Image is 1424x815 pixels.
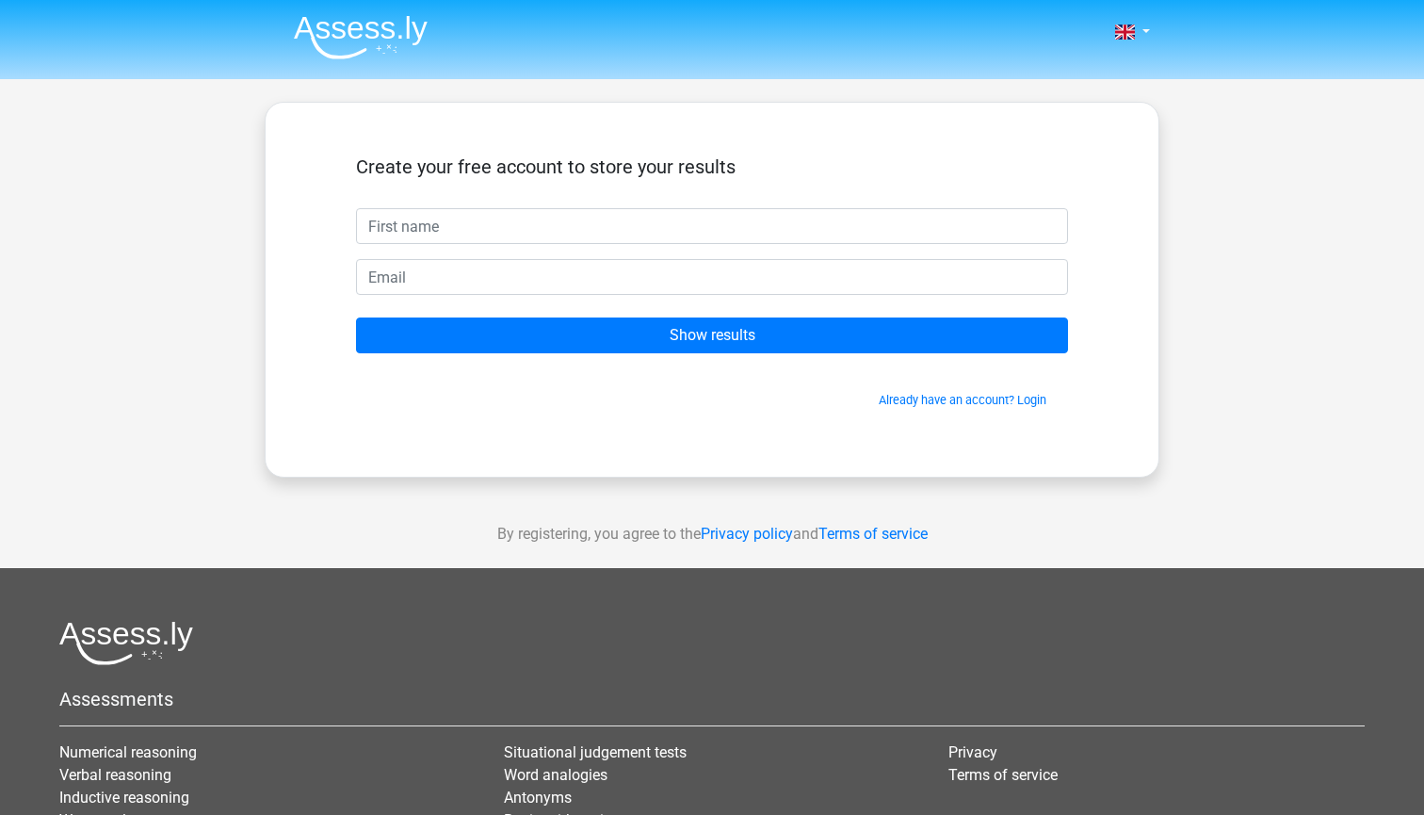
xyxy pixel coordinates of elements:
[59,789,189,807] a: Inductive reasoning
[948,743,997,761] a: Privacy
[504,789,572,807] a: Antonyms
[356,208,1068,244] input: First name
[879,393,1046,407] a: Already have an account? Login
[948,766,1058,784] a: Terms of service
[59,621,193,665] img: Assessly logo
[59,743,197,761] a: Numerical reasoning
[59,688,1365,710] h5: Assessments
[818,525,928,543] a: Terms of service
[701,525,793,543] a: Privacy policy
[59,766,171,784] a: Verbal reasoning
[504,743,687,761] a: Situational judgement tests
[356,259,1068,295] input: Email
[356,318,1068,353] input: Show results
[356,155,1068,178] h5: Create your free account to store your results
[504,766,607,784] a: Word analogies
[294,15,428,59] img: Assessly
